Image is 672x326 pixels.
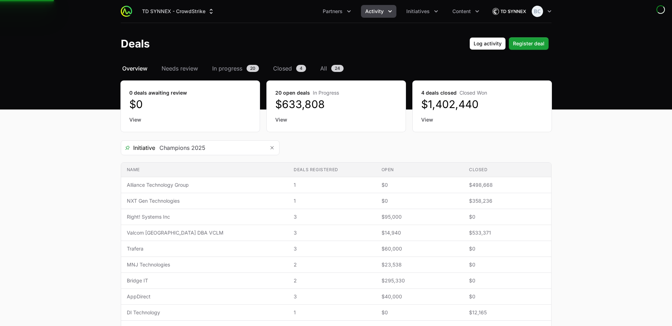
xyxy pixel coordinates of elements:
[469,293,545,300] span: $0
[129,98,251,111] dd: $0
[421,98,543,111] dd: $1,402,440
[402,5,442,18] div: Initiatives menu
[294,245,370,252] span: 3
[288,163,375,177] th: Deals registered
[459,90,487,96] span: Closed Won
[160,64,199,73] a: Needs review
[361,5,396,18] div: Activity menu
[294,181,370,189] span: 1
[361,5,396,18] button: Activity
[275,89,397,96] dt: 20 open deals
[469,37,506,50] button: Log activity
[127,293,283,300] span: AppDirect
[532,6,543,17] img: Bethany Crossley
[121,163,288,177] th: Name
[121,64,552,73] nav: Deals navigation
[127,213,283,220] span: Right! Systems Inc
[121,144,155,152] span: Initiative
[463,163,551,177] th: Closed
[275,98,397,111] dd: $633,808
[275,116,397,123] a: View
[469,197,545,204] span: $358,236
[132,5,484,18] div: Main navigation
[319,64,345,73] a: All24
[382,213,458,220] span: $95,000
[382,229,458,236] span: $14,940
[320,64,327,73] span: All
[272,64,307,73] a: Closed4
[155,141,265,155] input: Search initiatives
[121,37,150,50] h1: Deals
[294,261,370,268] span: 2
[509,37,549,50] button: Register deal
[313,90,339,96] span: In Progress
[469,309,545,316] span: $12,165
[469,37,549,50] div: Primary actions
[474,39,502,48] span: Log activity
[212,64,242,73] span: In progress
[382,309,458,316] span: $0
[121,64,149,73] a: Overview
[382,261,458,268] span: $23,538
[452,8,471,15] span: Content
[376,163,463,177] th: Open
[469,213,545,220] span: $0
[382,245,458,252] span: $60,000
[469,261,545,268] span: $0
[129,116,251,123] a: View
[492,4,526,18] img: TD SYNNEX
[265,141,279,155] button: Remove
[127,309,283,316] span: DI Technology
[294,277,370,284] span: 2
[382,181,458,189] span: $0
[382,293,458,300] span: $40,000
[211,64,260,73] a: In progress20
[382,197,458,204] span: $0
[127,245,283,252] span: Trafera
[127,277,283,284] span: Bridge IT
[138,5,219,18] div: Supplier switch menu
[421,89,543,96] dt: 4 deals closed
[127,261,283,268] span: MNJ Technologies
[294,309,370,316] span: 1
[294,197,370,204] span: 1
[469,277,545,284] span: $0
[402,5,442,18] button: Initiatives
[247,65,259,72] span: 20
[127,181,283,189] span: Alliance Technology Group
[318,5,355,18] button: Partners
[122,64,147,73] span: Overview
[138,5,219,18] button: TD SYNNEX - CrowdStrike
[469,181,545,189] span: $498,668
[323,8,343,15] span: Partners
[127,229,283,236] span: Valcom [GEOGRAPHIC_DATA] DBA VCLM
[421,116,543,123] a: View
[331,65,344,72] span: 24
[448,5,484,18] button: Content
[127,197,283,204] span: NXT Gen Technologies
[294,229,370,236] span: 3
[318,5,355,18] div: Partners menu
[273,64,292,73] span: Closed
[296,65,306,72] span: 4
[162,64,198,73] span: Needs review
[469,229,545,236] span: $533,371
[365,8,384,15] span: Activity
[406,8,430,15] span: Initiatives
[121,6,132,17] img: ActivitySource
[469,245,545,252] span: $0
[294,293,370,300] span: 3
[448,5,484,18] div: Content menu
[294,213,370,220] span: 3
[382,277,458,284] span: $295,330
[513,39,544,48] span: Register deal
[129,89,251,96] dt: 0 deals awaiting review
